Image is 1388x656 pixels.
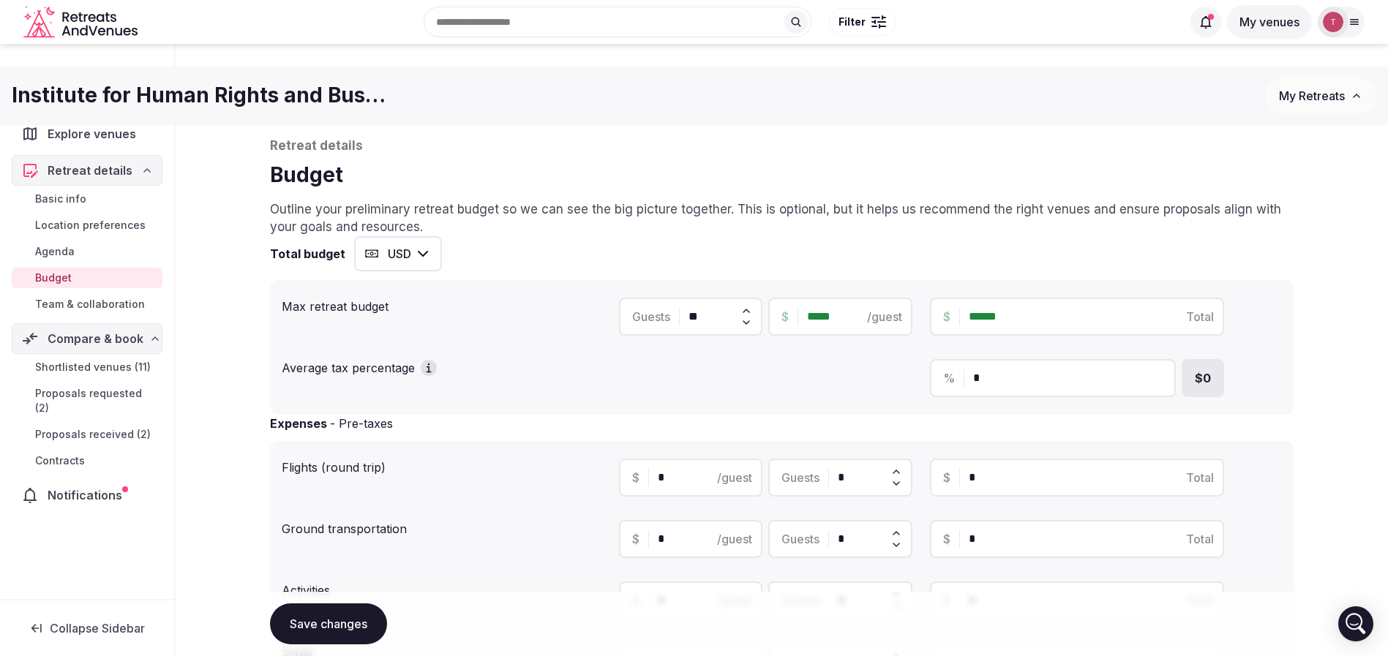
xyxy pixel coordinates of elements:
span: Shortlisted venues (11) [35,360,151,374]
a: Proposals requested (2) [12,383,162,418]
span: /guest [867,308,902,325]
div: Average tax percentage [282,353,607,377]
button: Save changes [270,603,387,644]
div: - Pre-taxes [330,415,393,432]
a: Notifications [12,480,162,510]
span: Location preferences [35,218,146,233]
span: Agenda [35,244,75,259]
img: Thiago Martins [1323,12,1343,32]
span: Basic info [35,192,86,206]
h1: Budget [270,161,1294,189]
button: Filter [829,8,896,36]
span: /guest [717,530,752,548]
button: Collapse Sidebar [12,612,162,644]
a: Explore venues [12,118,162,149]
button: My venues [1227,5,1312,39]
a: Contracts [12,450,162,471]
h1: Institute for Human Rights and Business [12,81,386,110]
span: Guests [781,530,819,548]
span: $ [781,308,789,325]
div: Activities [282,576,607,599]
button: My Retreats [1265,78,1376,114]
div: Max retreat budget [282,292,607,315]
a: Visit the homepage [23,6,140,39]
span: Guests [781,469,819,486]
a: Agenda [12,241,162,262]
a: Budget [12,268,162,288]
span: Filter [839,15,866,29]
span: Proposals received (2) [35,427,151,442]
span: Collapse Sidebar [50,621,145,636]
span: Explore venues [48,125,142,143]
span: Compare & book [48,330,143,347]
span: Proposals requested (2) [35,386,157,415]
a: Shortlisted venues (11) [12,357,162,377]
span: % [943,369,955,387]
a: Location preferences [12,215,162,235]
span: /guest [717,469,752,486]
span: Total [1186,469,1214,486]
span: Total [1186,530,1214,548]
span: Guests [632,308,670,325]
span: My Retreats [1279,88,1345,103]
span: Budget [35,271,72,285]
span: Notifications [48,486,128,504]
span: Contracts [35,453,85,468]
span: Total [1186,308,1214,325]
button: USD [354,236,442,271]
p: Retreat details [270,137,1294,155]
span: Retreat details [48,162,132,179]
a: Proposals received (2) [12,424,162,445]
div: Flights (round trip) [282,453,607,476]
h2: Expenses [270,415,327,432]
span: $ [632,469,639,486]
span: $ [943,469,950,486]
span: Team & collaboration [35,297,145,312]
a: Team & collaboration [12,294,162,314]
h2: Total budget [270,245,345,263]
a: Basic info [12,189,162,209]
div: Ground transportation [282,514,607,538]
div: Open Intercom Messenger [1338,606,1373,641]
span: $ [943,530,950,548]
a: My venues [1227,15,1312,29]
span: $ [943,308,950,325]
span: $ [632,530,639,548]
p: Outline your preliminary retreat budget so we can see the big picture together. This is optional,... [270,201,1294,236]
svg: Retreats and Venues company logo [23,6,140,39]
span: $0 [1195,369,1211,387]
